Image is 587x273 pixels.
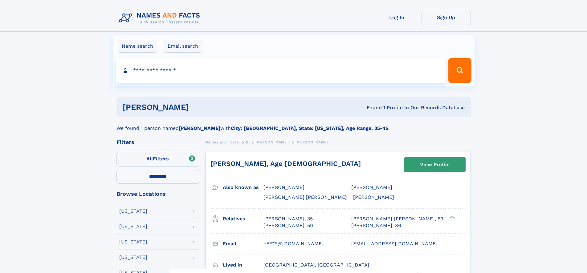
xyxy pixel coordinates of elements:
[255,138,288,146] a: [PERSON_NAME]
[223,239,263,249] h3: Email
[179,125,220,131] b: [PERSON_NAME]
[205,138,239,146] a: Names and Facts
[278,104,465,111] div: Found 1 Profile In Our Records Database
[255,140,288,144] span: [PERSON_NAME]
[231,125,388,131] b: City: [GEOGRAPHIC_DATA], State: [US_STATE], Age Range: 35-45
[119,255,147,260] div: [US_STATE]
[246,138,249,146] a: B
[116,139,199,145] div: Filters
[448,215,455,219] div: ❯
[164,40,202,53] label: Email search
[353,194,394,200] span: [PERSON_NAME]
[263,215,313,222] a: [PERSON_NAME], 35
[119,239,147,244] div: [US_STATE]
[223,260,263,270] h3: Lived in
[116,191,199,197] div: Browse Locations
[116,10,205,26] img: Logo Names and Facts
[351,184,392,190] span: [PERSON_NAME]
[119,224,147,229] div: [US_STATE]
[116,117,471,132] div: We found 1 person named with .
[448,58,471,83] button: Search Button
[118,40,157,53] label: Name search
[223,214,263,224] h3: Relatives
[119,209,147,214] div: [US_STATE]
[263,184,304,190] span: [PERSON_NAME]
[296,140,328,144] span: [PERSON_NAME]
[116,152,199,167] label: Filters
[372,10,422,25] a: Log In
[246,140,249,144] span: B
[351,215,443,222] a: [PERSON_NAME] [PERSON_NAME], 59
[263,222,313,229] a: [PERSON_NAME], 59
[351,222,401,229] a: [PERSON_NAME], 86
[116,58,446,83] input: search input
[223,182,263,193] h3: Also known as
[146,156,153,162] span: All
[420,158,450,172] div: View Profile
[210,160,361,167] a: [PERSON_NAME], Age [DEMOGRAPHIC_DATA]
[123,103,278,111] h1: [PERSON_NAME]
[351,241,438,247] span: [EMAIL_ADDRESS][DOMAIN_NAME]
[404,157,465,172] a: View Profile
[263,262,369,268] span: [GEOGRAPHIC_DATA], [GEOGRAPHIC_DATA]
[263,194,347,200] span: [PERSON_NAME] [PERSON_NAME]
[422,10,471,25] a: Sign Up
